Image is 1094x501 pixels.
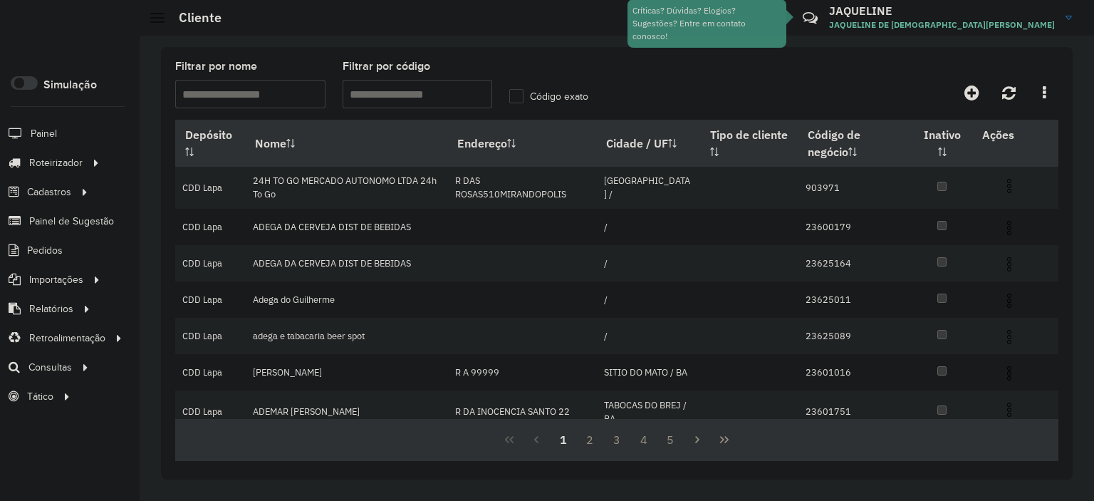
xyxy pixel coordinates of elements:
label: Filtrar por nome [175,58,257,75]
td: / [597,318,701,354]
th: Cidade / UF [597,120,701,167]
th: Endereço [447,120,596,167]
label: Código exato [509,89,588,104]
th: Depósito [175,120,245,167]
button: 3 [603,426,630,453]
td: 23625164 [798,245,912,282]
td: ADEMAR [PERSON_NAME] [245,391,447,433]
th: Código de negócio [798,120,912,167]
button: Last Page [711,426,738,453]
span: Retroalimentação [29,331,105,346]
th: Tipo de cliente [701,120,798,167]
td: R DAS ROSAS510MIRANDOPOLIS [447,167,596,209]
td: 23625089 [798,318,912,354]
td: ADEGA DA CERVEJA DIST DE BEBIDAS [245,245,447,282]
button: Next Page [684,426,711,453]
span: Tático [27,389,53,404]
td: TABOCAS DO BREJ / BA [597,391,701,433]
span: Importações [29,272,83,287]
label: Simulação [43,76,97,93]
td: 903971 [798,167,912,209]
span: JAQUELINE DE [DEMOGRAPHIC_DATA][PERSON_NAME] [829,19,1055,31]
label: Filtrar por código [343,58,430,75]
td: CDD Lapa [175,354,245,391]
h3: JAQUELINE [829,4,1055,18]
td: / [597,245,701,282]
span: Roteirizador [29,155,83,170]
span: Pedidos [27,243,63,258]
span: Relatórios [29,301,73,316]
td: ADEGA DA CERVEJA DIST DE BEBIDAS [245,209,447,245]
td: CDD Lapa [175,391,245,433]
td: CDD Lapa [175,245,245,282]
td: CDD Lapa [175,282,245,318]
td: 23600179 [798,209,912,245]
button: 2 [576,426,603,453]
td: Adega do Guilherme [245,282,447,318]
td: 23601016 [798,354,912,391]
td: 23625011 [798,282,912,318]
th: Nome [245,120,447,167]
td: CDD Lapa [175,167,245,209]
td: R A 99999 [447,354,596,391]
td: SITIO DO MATO / BA [597,354,701,391]
td: [PERSON_NAME] [245,354,447,391]
td: / [597,282,701,318]
td: R DA INOCENCIA SANTO 22 [447,391,596,433]
td: 24H TO GO MERCADO AUTONOMO LTDA 24h To Go [245,167,447,209]
button: 5 [657,426,684,453]
th: Inativo [912,120,973,167]
span: Painel de Sugestão [29,214,114,229]
button: 1 [550,426,577,453]
td: [GEOGRAPHIC_DATA] / [597,167,701,209]
td: 23601751 [798,391,912,433]
td: CDD Lapa [175,318,245,354]
h2: Cliente [165,10,222,26]
td: adega e tabacaria beer spot [245,318,447,354]
button: 4 [630,426,657,453]
span: Consultas [28,360,72,375]
td: / [597,209,701,245]
td: CDD Lapa [175,209,245,245]
span: Painel [31,126,57,141]
span: Cadastros [27,185,71,200]
th: Ações [972,120,1058,150]
a: Contato Rápido [795,3,825,33]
